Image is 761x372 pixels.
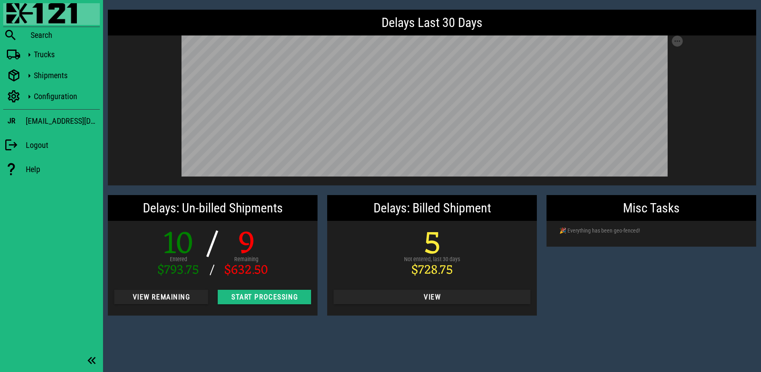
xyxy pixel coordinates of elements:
div: Logout [26,140,100,150]
button: Start Processing [218,290,311,304]
div: Configuration [34,91,97,101]
div: $632.50 [224,264,268,277]
div: 9 [224,229,268,261]
div: / [205,229,218,261]
div: Not entered, last 30 days [404,255,460,264]
h3: JR [8,116,15,125]
span: View Remaining [121,293,202,301]
div: Entered [157,255,199,264]
div: Delays Last 30 Days [108,10,756,35]
div: Vega visualization [181,35,683,179]
div: [EMAIL_ADDRESS][DOMAIN_NAME] [26,114,100,127]
div: $728.75 [404,264,460,277]
div: Delays: Billed Shipment [327,195,537,221]
span: Start Processing [224,293,305,301]
div: 10 [157,229,199,261]
a: Help [3,158,100,181]
img: 87f0f0e.png [6,3,77,23]
div: Help [26,164,100,174]
div: Remaining [224,255,268,264]
a: Blackfly [3,3,100,25]
button: View [334,290,530,304]
div: $793.75 [157,264,199,277]
span: View [340,293,524,301]
button: View Remaining [114,290,208,304]
div: / [205,264,218,277]
div: 5 [404,229,460,261]
div: Trucks [34,50,97,59]
div: Search [31,30,100,40]
div: Shipments [34,71,97,80]
td: 🎉 Everything has been geo-fenced! [553,221,726,240]
div: Misc Tasks [547,195,756,221]
div: Delays: Un-billed Shipments [108,195,318,221]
